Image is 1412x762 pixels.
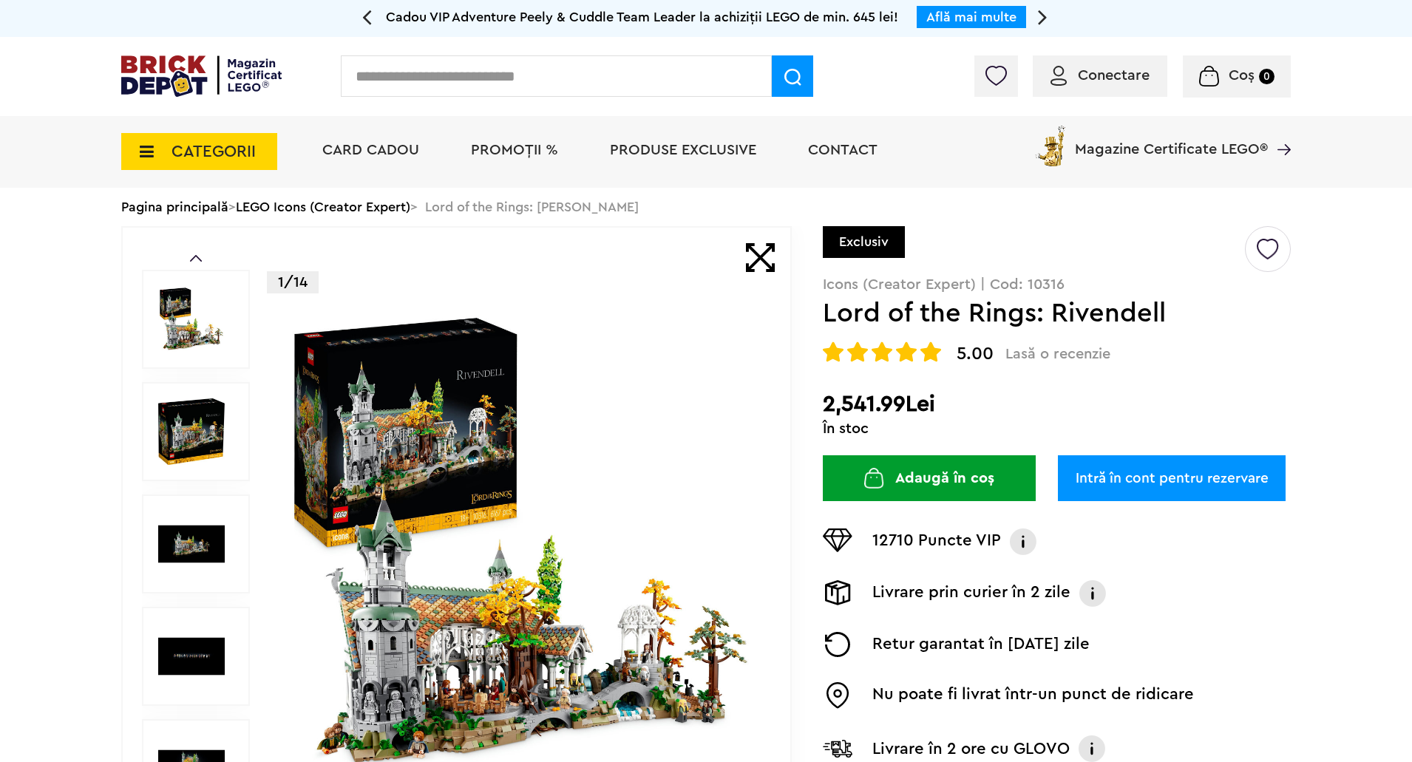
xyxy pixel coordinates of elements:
[1050,68,1150,83] a: Conectare
[158,623,225,690] img: Seturi Lego Lord of the Rings: Rivendell
[823,277,1291,292] p: Icons (Creator Expert) | Cod: 10316
[267,271,319,293] p: 1/14
[823,528,852,552] img: Puncte VIP
[158,398,225,465] img: Lord of the Rings: Rivendell
[920,341,941,362] img: Evaluare cu stele
[236,200,410,214] a: LEGO Icons (Creator Expert)
[847,341,868,362] img: Evaluare cu stele
[823,226,905,258] div: Exclusiv
[1008,528,1038,555] img: Info VIP
[1259,69,1274,84] small: 0
[386,10,898,24] span: Cadou VIP Adventure Peely & Cuddle Team Leader la achiziții LEGO de min. 645 lei!
[957,345,994,363] span: 5.00
[1229,68,1255,83] span: Coș
[190,255,202,262] a: Prev
[823,580,852,605] img: Livrare
[872,737,1070,761] p: Livrare în 2 ore cu GLOVO
[823,455,1036,501] button: Adaugă în coș
[823,632,852,657] img: Returnare
[471,143,558,157] a: PROMOȚII %
[872,528,1001,555] p: 12710 Puncte VIP
[872,632,1090,657] p: Retur garantat în [DATE] zile
[121,200,228,214] a: Pagina principală
[1075,123,1268,157] span: Magazine Certificate LEGO®
[1078,68,1150,83] span: Conectare
[808,143,878,157] a: Contact
[1268,123,1291,137] a: Magazine Certificate LEGO®
[872,682,1194,709] p: Nu poate fi livrat într-un punct de ridicare
[158,286,225,353] img: Lord of the Rings: Rivendell
[172,143,256,160] span: CATEGORII
[896,341,917,362] img: Evaluare cu stele
[823,739,852,758] img: Livrare Glovo
[823,300,1243,327] h1: Lord of the Rings: Rivendell
[610,143,756,157] a: Produse exclusive
[823,421,1291,436] div: În stoc
[1005,345,1110,363] span: Lasă o recenzie
[1058,455,1286,501] a: Intră în cont pentru rezervare
[322,143,419,157] a: Card Cadou
[1078,580,1107,607] img: Info livrare prin curier
[121,188,1291,226] div: > > Lord of the Rings: [PERSON_NAME]
[823,682,852,709] img: Easybox
[872,341,892,362] img: Evaluare cu stele
[823,391,1291,418] h2: 2,541.99Lei
[823,341,844,362] img: Evaluare cu stele
[926,10,1016,24] a: Află mai multe
[872,580,1070,607] p: Livrare prin curier în 2 zile
[158,511,225,577] img: Lord of the Rings: Rivendell LEGO 10316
